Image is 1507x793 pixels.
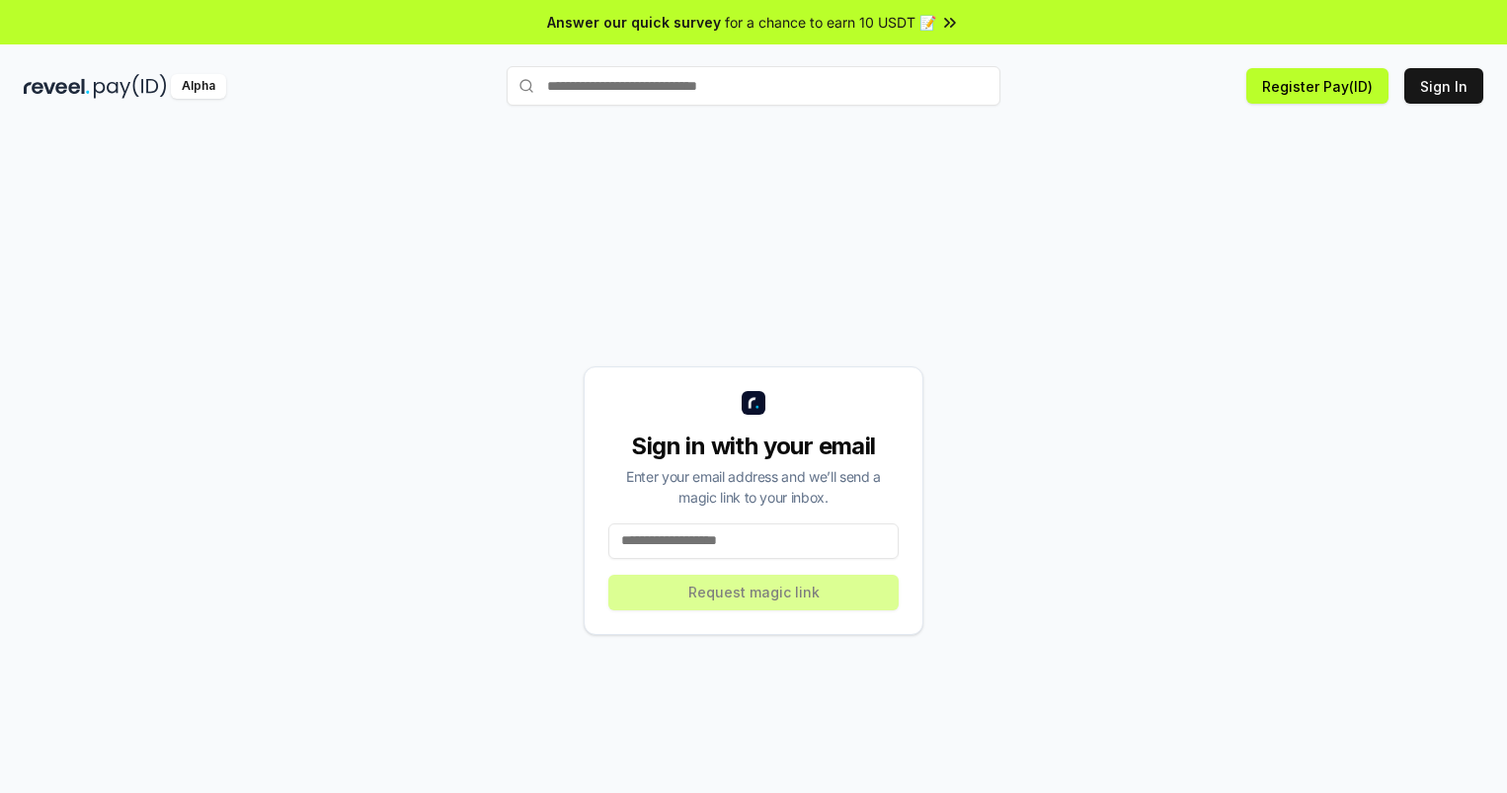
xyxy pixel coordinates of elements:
span: Answer our quick survey [547,12,721,33]
span: for a chance to earn 10 USDT 📝 [725,12,936,33]
div: Alpha [171,74,226,99]
img: reveel_dark [24,74,90,99]
img: pay_id [94,74,167,99]
button: Sign In [1404,68,1483,104]
div: Sign in with your email [608,431,899,462]
img: logo_small [742,391,765,415]
button: Register Pay(ID) [1246,68,1388,104]
div: Enter your email address and we’ll send a magic link to your inbox. [608,466,899,508]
